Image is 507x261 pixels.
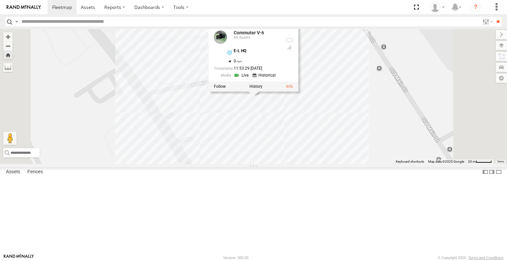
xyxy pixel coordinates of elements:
[234,49,280,53] div: E-L HQ
[438,256,503,260] div: © Copyright 2025 -
[285,31,293,36] div: Valid GPS Fix
[14,17,19,26] label: Search Query
[3,41,13,50] button: Zoom out
[489,167,495,177] label: Dock Summary Table to the Right
[3,132,17,145] button: Drag Pegman onto the map to open Street View
[234,59,242,64] span: 0
[285,38,293,43] div: No battery health information received from this device.
[428,2,447,12] div: Viet Nguyen
[285,45,293,50] div: Last Event GSM Signal Strength
[496,74,507,83] label: Map Settings
[396,159,424,164] button: Keyboard shortcuts
[480,17,494,26] label: Search Filter Options
[428,160,464,163] span: Map data ©2025 Google
[482,167,489,177] label: Dock Summary Table to the Left
[234,72,251,79] a: View Live Media Streams
[7,5,41,10] img: rand-logo.svg
[466,159,494,164] button: Map Scale: 20 m per 45 pixels
[497,160,504,163] a: Terms
[495,167,502,177] label: Hide Summary Table
[234,36,280,40] div: All Assets
[250,84,262,89] label: View Asset History
[3,168,23,177] label: Assets
[214,84,226,89] label: Realtime tracking of Asset
[24,168,46,177] label: Fences
[214,66,280,71] div: Date/time of location update
[470,2,481,13] i: ?
[3,32,13,41] button: Zoom in
[234,30,264,36] a: Commuter V-6
[4,254,34,261] a: Visit our Website
[286,84,293,89] a: View Asset Details
[214,31,227,44] a: View Asset Details
[468,160,476,163] span: 20 m
[223,256,249,260] div: Version: 305.03
[3,50,13,59] button: Zoom Home
[3,63,13,72] label: Measure
[253,72,278,79] a: View Historical Media Streams
[468,256,503,260] a: Terms and Conditions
